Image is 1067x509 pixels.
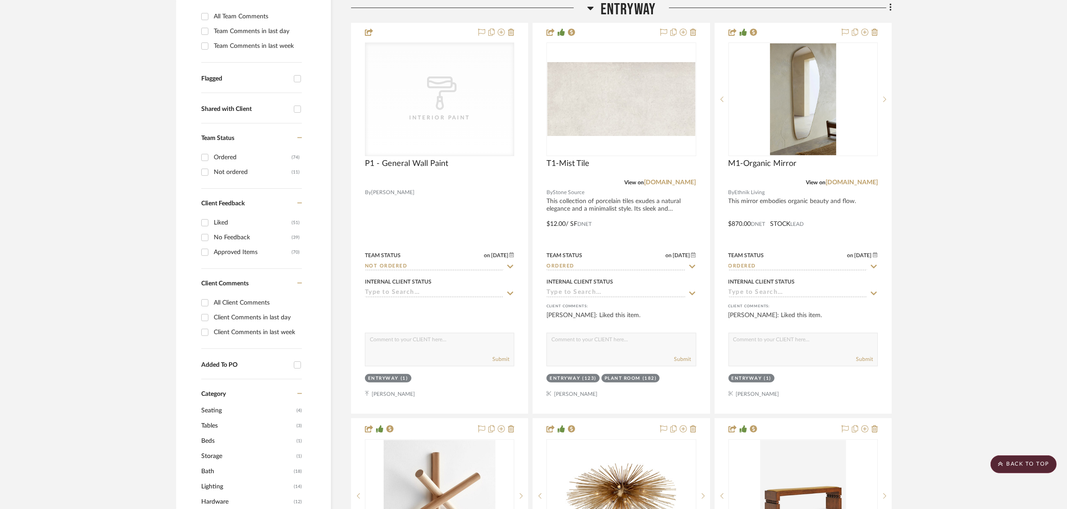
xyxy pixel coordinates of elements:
span: (1) [296,434,302,448]
div: Flagged [201,75,289,83]
span: Beds [201,433,294,449]
div: (11) [292,165,300,179]
input: Type to Search… [365,289,504,297]
div: Team Status [365,251,401,259]
span: (3) [296,419,302,433]
div: Not ordered [214,165,292,179]
span: View on [806,180,826,185]
span: (14) [294,479,302,494]
span: Client Feedback [201,200,245,207]
span: (4) [296,403,302,418]
span: [PERSON_NAME] [371,188,415,197]
div: (182) [643,375,657,382]
span: By [546,188,553,197]
div: Team Comments in last day [214,24,300,38]
span: [DATE] [490,252,509,259]
span: Storage [201,449,294,464]
span: Bath [201,464,292,479]
div: Plant Room [605,375,640,382]
input: Type to Search… [546,263,685,271]
span: P1 - General Wall Paint [365,159,448,169]
div: Internal Client Status [365,278,432,286]
div: (39) [292,230,300,245]
div: Entryway [368,375,398,382]
span: Category [201,390,226,398]
div: Internal Client Status [546,278,613,286]
div: All Client Comments [214,296,300,310]
img: T1-Mist Tile [547,62,695,136]
div: Shared with Client [201,106,289,113]
div: All Team Comments [214,9,300,24]
div: Liked [214,216,292,230]
div: Approved Items [214,245,292,259]
button: Submit [856,355,873,363]
span: Seating [201,403,294,418]
div: [PERSON_NAME]: Liked this item. [546,311,696,329]
div: (70) [292,245,300,259]
span: on [665,253,672,258]
button: Submit [674,355,691,363]
span: Stone Source [553,188,584,197]
span: By [728,188,735,197]
input: Type to Search… [728,289,867,297]
span: on [847,253,854,258]
span: Client Comments [201,280,249,287]
span: (1) [296,449,302,463]
span: Team Status [201,135,234,141]
div: (1) [401,375,408,382]
div: (74) [292,150,300,165]
div: Entryway [550,375,580,382]
a: [DOMAIN_NAME] [826,179,878,186]
div: (123) [582,375,597,382]
span: [DATE] [672,252,691,259]
div: No Feedback [214,230,292,245]
span: (18) [294,464,302,479]
a: [DOMAIN_NAME] [644,179,696,186]
span: on [484,253,490,258]
span: Lighting [201,479,292,494]
img: M1-Organic Mirror [770,43,836,155]
div: [PERSON_NAME]: Liked this item. [728,311,878,329]
div: Entryway [732,375,762,382]
scroll-to-top-button: BACK TO TOP [991,455,1057,473]
div: (1) [764,375,772,382]
span: (12) [294,495,302,509]
span: By [365,188,371,197]
input: Type to Search… [365,263,504,271]
div: Internal Client Status [728,278,795,286]
div: (51) [292,216,300,230]
button: Submit [492,355,509,363]
span: M1-Organic Mirror [728,159,797,169]
input: Type to Search… [546,289,685,297]
span: [DATE] [854,252,873,259]
div: Team Status [728,251,764,259]
span: View on [624,180,644,185]
div: Client Comments in last week [214,325,300,339]
div: Team Status [546,251,582,259]
div: Ordered [214,150,292,165]
span: Ethnik Living [735,188,765,197]
span: T1-Mist Tile [546,159,589,169]
div: Added To PO [201,361,289,369]
div: Interior Paint [395,113,484,122]
input: Type to Search… [728,263,867,271]
span: Tables [201,418,294,433]
div: Client Comments in last day [214,310,300,325]
div: Team Comments in last week [214,39,300,53]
